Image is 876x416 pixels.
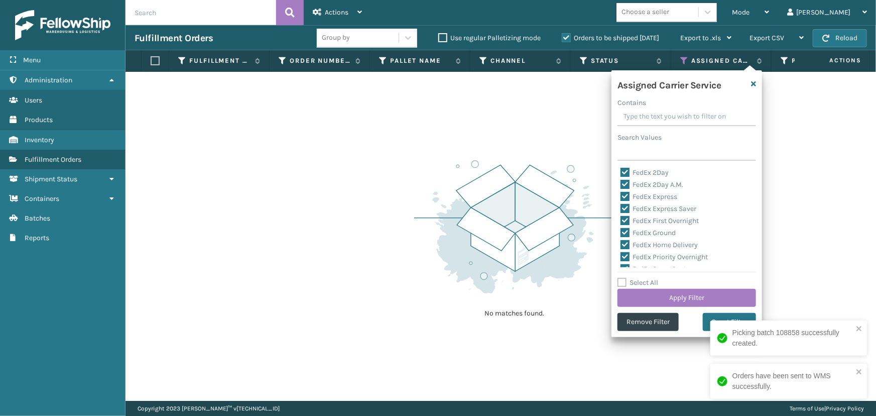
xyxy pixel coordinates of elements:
[732,8,749,17] span: Mode
[23,56,41,64] span: Menu
[25,234,49,242] span: Reports
[138,401,280,416] p: Copyright 2023 [PERSON_NAME]™ v [TECHNICAL_ID]
[691,56,752,65] label: Assigned Carrier Service
[490,56,551,65] label: Channel
[620,229,676,237] label: FedEx Ground
[135,32,213,44] h3: Fulfillment Orders
[390,56,451,65] label: Pallet Name
[25,116,53,124] span: Products
[620,265,686,273] label: FedEx SmartPost
[25,136,54,144] span: Inventory
[813,29,867,47] button: Reload
[617,313,679,331] button: Remove Filter
[856,325,863,334] button: close
[732,371,853,392] div: Orders have been sent to WMS successfully.
[617,108,756,126] input: Type the text you wish to filter on
[25,76,72,84] span: Administration
[290,56,350,65] label: Order Number
[798,52,867,69] span: Actions
[25,194,59,203] span: Containers
[792,56,852,65] label: Product SKU
[680,34,721,42] span: Export to .xls
[732,328,853,349] div: Picking batch 108858 successfully created.
[749,34,784,42] span: Export CSV
[620,253,708,261] label: FedEx Priority Overnight
[620,180,683,189] label: FedEx 2Day A.M.
[621,7,669,18] div: Choose a seller
[620,204,696,213] label: FedEx Express Saver
[438,34,541,42] label: Use regular Palletizing mode
[25,214,50,223] span: Batches
[322,33,350,43] div: Group by
[617,132,662,143] label: Search Values
[856,368,863,377] button: close
[703,313,756,331] button: Reset Filter
[620,192,677,201] label: FedEx Express
[25,96,42,105] span: Users
[325,8,348,17] span: Actions
[620,241,698,249] label: FedEx Home Delivery
[617,97,646,108] label: Contains
[562,34,659,42] label: Orders to be shipped [DATE]
[617,278,658,287] label: Select All
[189,56,250,65] label: Fulfillment Order Id
[617,76,721,91] h4: Assigned Carrier Service
[15,10,110,40] img: logo
[620,217,699,225] label: FedEx First Overnight
[25,175,77,183] span: Shipment Status
[591,56,652,65] label: Status
[617,289,756,307] button: Apply Filter
[620,168,669,177] label: FedEx 2Day
[25,155,81,164] span: Fulfillment Orders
